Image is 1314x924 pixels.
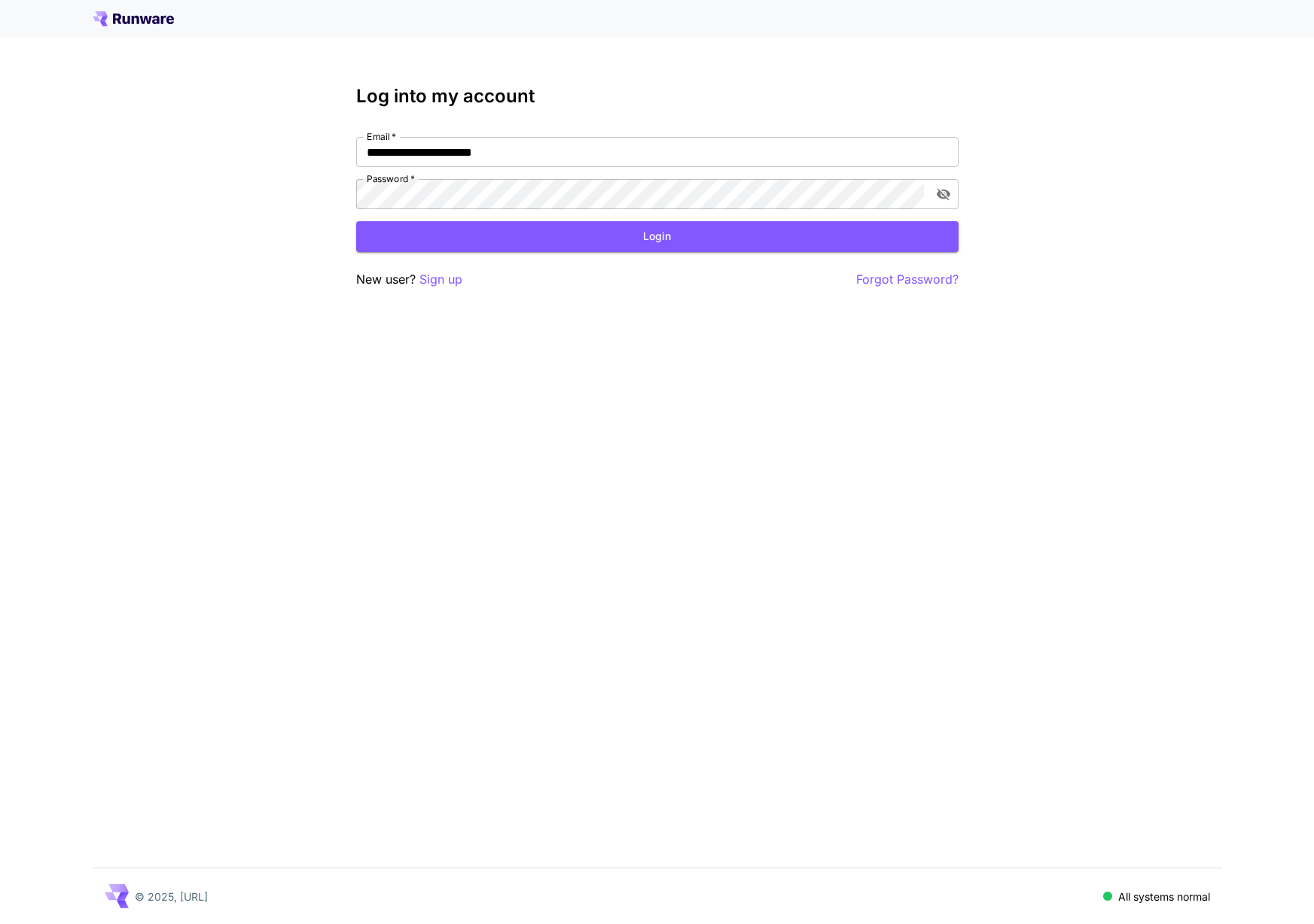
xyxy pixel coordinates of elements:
label: Email [367,130,396,143]
label: Password [367,172,415,185]
button: Forgot Password? [856,270,959,289]
button: Sign up [419,270,462,289]
p: New user? [356,270,462,289]
p: All systems normal [1118,889,1210,904]
button: toggle password visibility [930,181,957,208]
button: Login [356,221,959,252]
p: © 2025, [URL] [135,889,208,904]
h3: Log into my account [356,86,959,107]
